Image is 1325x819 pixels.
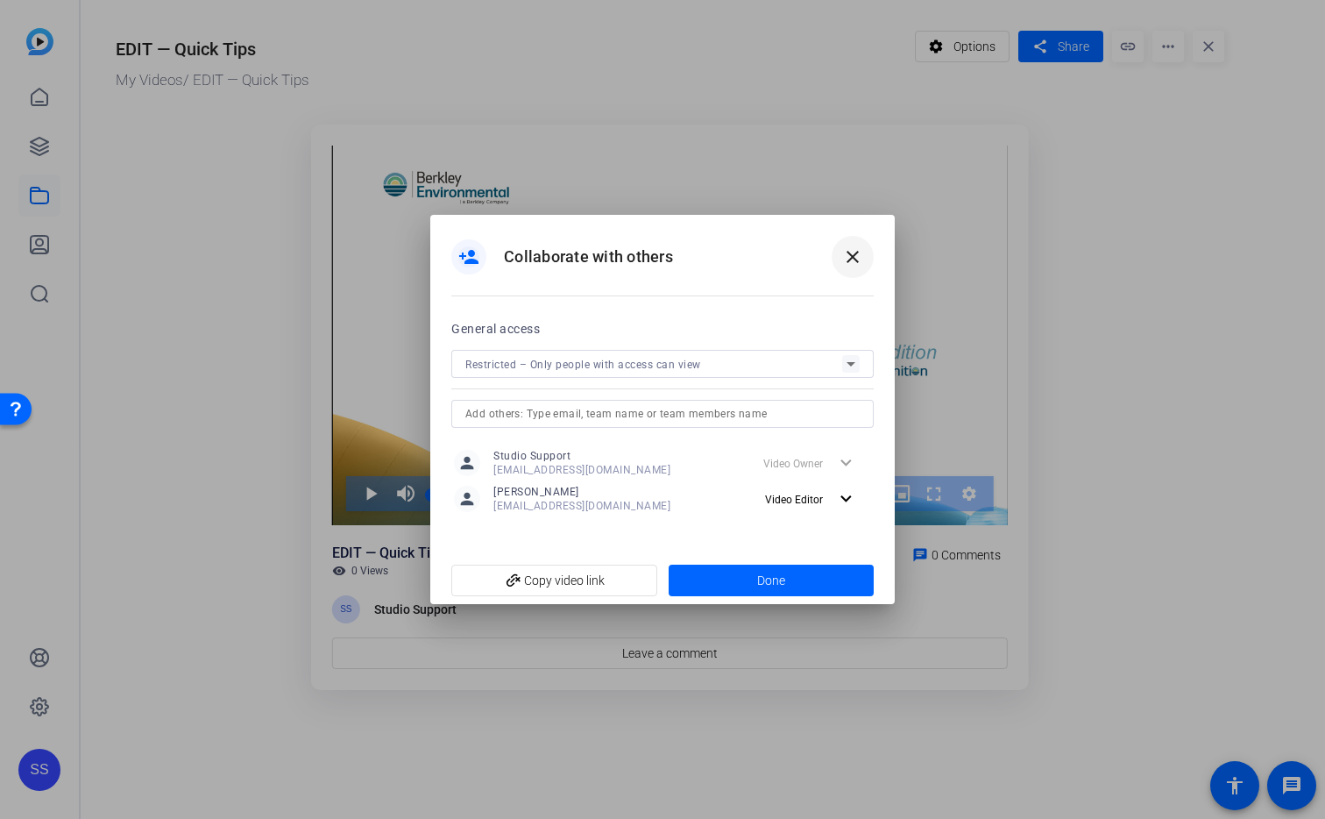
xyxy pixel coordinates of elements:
mat-icon: person_add [458,246,479,267]
span: Video Editor [765,494,823,506]
span: [PERSON_NAME] [493,485,670,499]
mat-icon: add_link [499,566,528,596]
span: Restricted – Only people with access can view [465,359,701,371]
mat-icon: person [454,450,480,476]
button: Copy video link [451,565,657,596]
span: Done [757,572,785,590]
button: Video Editor [758,483,871,515]
span: Copy video link [465,564,643,597]
mat-icon: expand_more [835,488,857,510]
mat-icon: person [454,486,480,512]
input: Add others: Type email, team name or team members name [465,403,860,424]
span: [EMAIL_ADDRESS][DOMAIN_NAME] [493,463,670,477]
span: [EMAIL_ADDRESS][DOMAIN_NAME] [493,499,670,513]
span: Studio Support [493,449,670,463]
h2: General access [451,318,540,339]
button: Done [669,565,875,596]
h1: Collaborate with others [504,246,673,267]
mat-icon: close [842,246,863,267]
